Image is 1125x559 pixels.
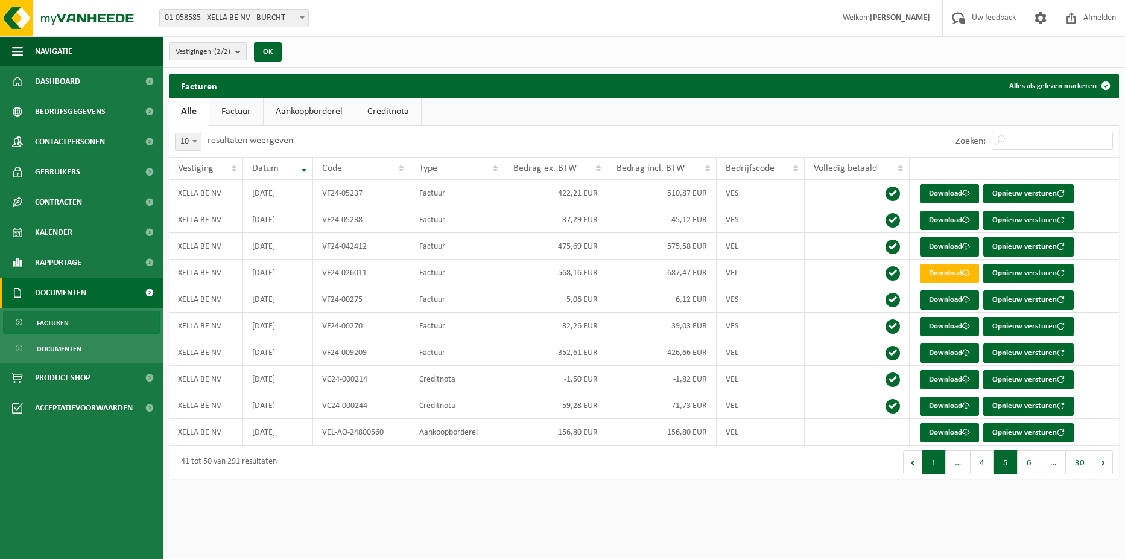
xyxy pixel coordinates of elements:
td: VEL [717,366,805,392]
a: Alle [169,98,209,126]
td: [DATE] [243,339,313,366]
td: -1,82 EUR [607,366,717,392]
button: Opnieuw versturen [983,343,1074,363]
span: Navigatie [35,36,72,66]
td: 37,29 EUR [504,206,607,233]
td: XELLA BE NV [169,392,243,419]
span: … [946,450,971,474]
td: 510,87 EUR [607,180,717,206]
td: XELLA BE NV [169,206,243,233]
span: 10 [176,133,201,150]
td: VEL [717,392,805,419]
td: VES [717,286,805,313]
a: Download [920,397,979,416]
strong: [PERSON_NAME] [870,13,930,22]
button: Opnieuw versturen [983,184,1074,203]
span: Product Shop [35,363,90,393]
td: XELLA BE NV [169,260,243,286]
a: Download [920,423,979,442]
td: VF24-00275 [313,286,410,313]
span: Vestiging [178,164,214,173]
td: XELLA BE NV [169,339,243,366]
td: -1,50 EUR [504,366,607,392]
span: Dashboard [35,66,80,97]
button: Opnieuw versturen [983,264,1074,283]
td: 32,26 EUR [504,313,607,339]
td: Creditnota [410,392,504,419]
span: Code [322,164,342,173]
td: VC24-000244 [313,392,410,419]
a: Download [920,343,979,363]
td: [DATE] [243,419,313,446]
td: Creditnota [410,366,504,392]
button: 30 [1066,450,1094,474]
span: 10 [175,133,201,151]
a: Download [920,264,979,283]
td: VC24-000214 [313,366,410,392]
td: Factuur [410,180,504,206]
td: [DATE] [243,260,313,286]
button: Opnieuw versturen [983,370,1074,389]
span: Rapportage [35,248,81,278]
span: Bedrag incl. BTW [616,164,685,173]
td: XELLA BE NV [169,313,243,339]
count: (2/2) [214,48,230,56]
td: 426,66 EUR [607,339,717,366]
td: VF24-009209 [313,339,410,366]
td: XELLA BE NV [169,286,243,313]
span: Bedrijfscode [726,164,775,173]
button: 1 [922,450,946,474]
span: Kalender [35,217,72,248]
td: [DATE] [243,180,313,206]
td: [DATE] [243,233,313,260]
button: Previous [903,450,922,474]
td: 422,21 EUR [504,180,607,206]
span: Type [419,164,437,173]
a: Download [920,370,979,389]
span: Facturen [37,311,69,334]
button: 4 [971,450,994,474]
td: [DATE] [243,366,313,392]
td: [DATE] [243,206,313,233]
span: 01-058585 - XELLA BE NV - BURCHT [159,9,309,27]
td: VF24-00270 [313,313,410,339]
td: 6,12 EUR [607,286,717,313]
button: Opnieuw versturen [983,290,1074,310]
span: 01-058585 - XELLA BE NV - BURCHT [160,10,308,27]
td: Factuur [410,260,504,286]
a: Documenten [3,337,160,360]
td: VEL [717,233,805,260]
td: 5,06 EUR [504,286,607,313]
a: Download [920,211,979,230]
button: Vestigingen(2/2) [169,42,247,60]
td: VEL [717,260,805,286]
button: Opnieuw versturen [983,423,1074,442]
td: XELLA BE NV [169,180,243,206]
td: VF24-05238 [313,206,410,233]
h2: Facturen [169,74,229,97]
td: VES [717,180,805,206]
span: Contracten [35,187,82,217]
td: Factuur [410,286,504,313]
td: VF24-026011 [313,260,410,286]
button: Opnieuw versturen [983,397,1074,416]
td: 156,80 EUR [504,419,607,446]
td: 156,80 EUR [607,419,717,446]
button: 6 [1018,450,1041,474]
td: Factuur [410,206,504,233]
td: 39,03 EUR [607,313,717,339]
td: Factuur [410,339,504,366]
td: VEL [717,419,805,446]
td: VEL-AO-24800560 [313,419,410,446]
label: resultaten weergeven [208,136,293,145]
td: -59,28 EUR [504,392,607,419]
td: [DATE] [243,392,313,419]
label: Zoeken: [955,136,986,146]
td: Factuur [410,233,504,260]
a: Download [920,184,979,203]
a: Download [920,290,979,310]
a: Download [920,237,979,257]
td: VF24-042412 [313,233,410,260]
td: 352,61 EUR [504,339,607,366]
td: Factuur [410,313,504,339]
